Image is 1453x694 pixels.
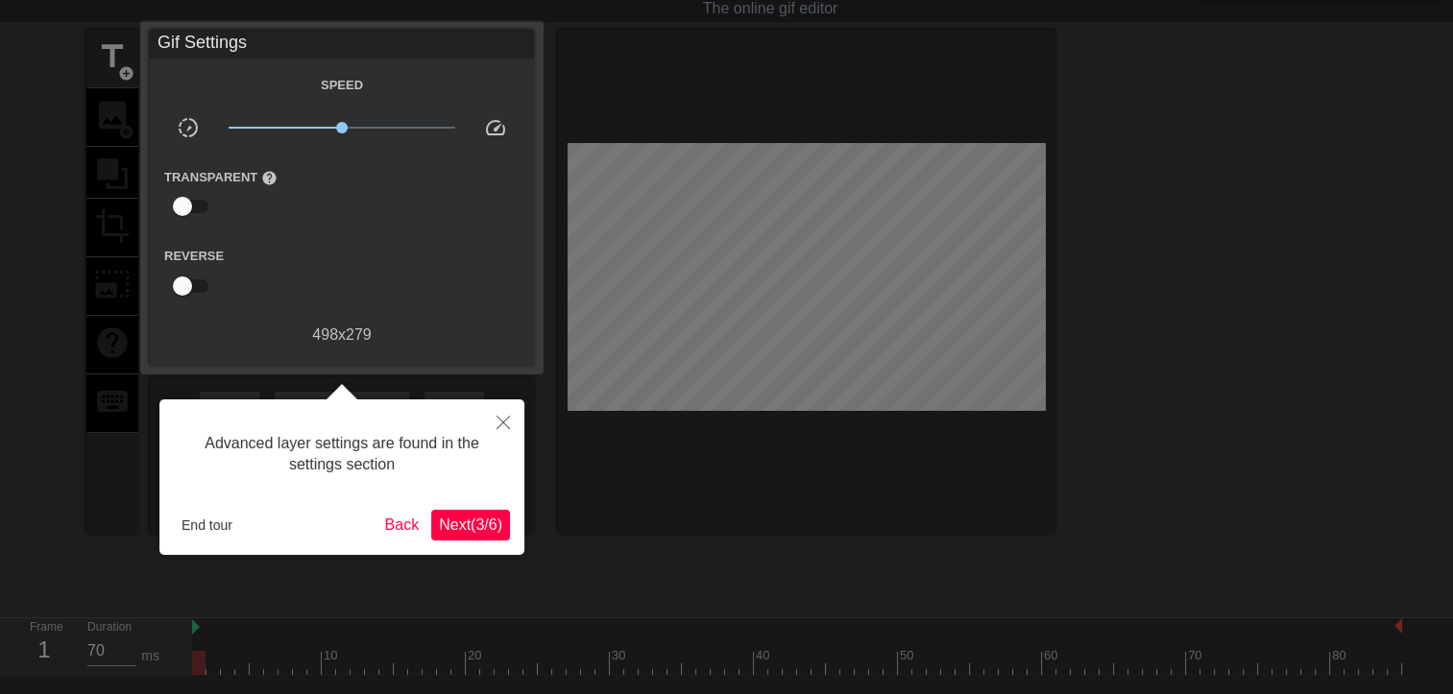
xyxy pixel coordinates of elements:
button: Back [377,510,427,540]
div: Advanced layer settings are found in the settings section [174,414,510,495]
button: End tour [174,511,240,539]
button: Close [482,399,524,443]
span: Next ( 3 / 6 ) [439,516,502,533]
button: Next [431,510,510,540]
